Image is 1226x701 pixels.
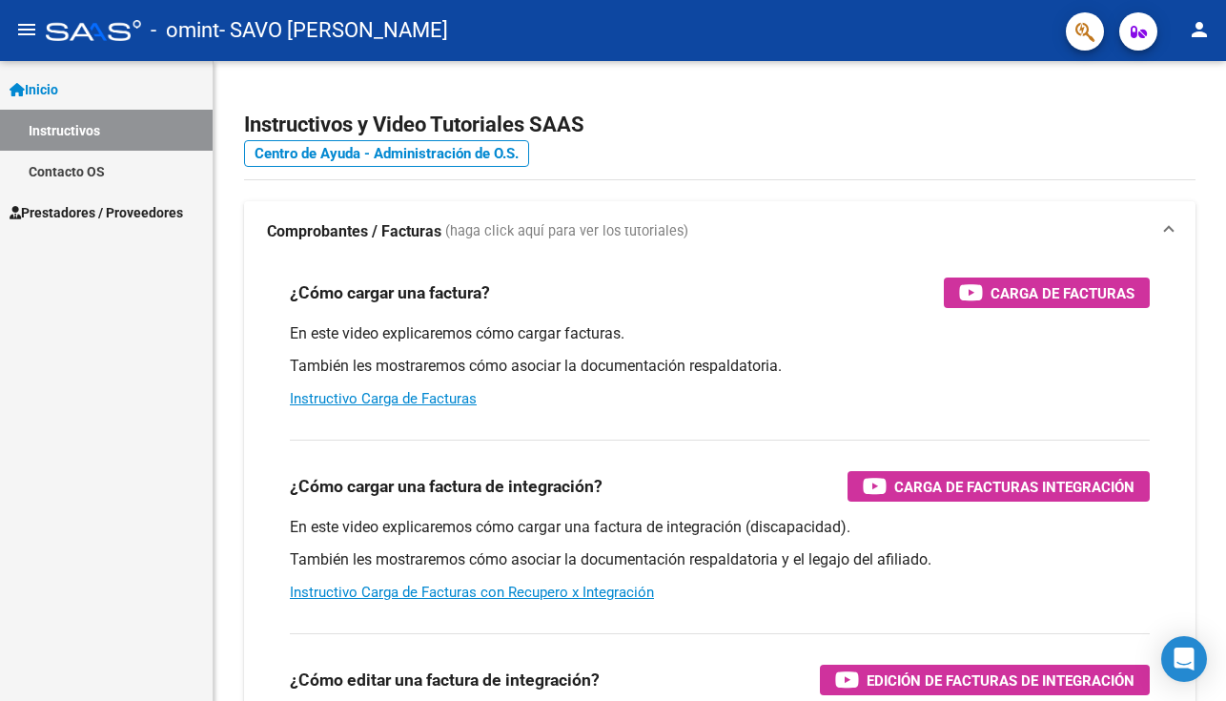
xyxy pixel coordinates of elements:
span: Inicio [10,79,58,100]
span: (haga click aquí para ver los tutoriales) [445,221,688,242]
span: Carga de Facturas Integración [894,475,1134,499]
h3: ¿Cómo cargar una factura de integración? [290,473,603,500]
mat-expansion-panel-header: Comprobantes / Facturas (haga click aquí para ver los tutoriales) [244,201,1195,262]
p: En este video explicaremos cómo cargar una factura de integración (discapacidad). [290,517,1150,538]
a: Instructivo Carga de Facturas [290,390,477,407]
button: Edición de Facturas de integración [820,665,1150,695]
strong: Comprobantes / Facturas [267,221,441,242]
p: En este video explicaremos cómo cargar facturas. [290,323,1150,344]
div: Open Intercom Messenger [1161,636,1207,682]
button: Carga de Facturas Integración [848,471,1150,502]
p: También les mostraremos cómo asociar la documentación respaldatoria y el legajo del afiliado. [290,549,1150,570]
span: Prestadores / Proveedores [10,202,183,223]
span: - omint [151,10,219,52]
a: Instructivo Carga de Facturas con Recupero x Integración [290,584,654,601]
mat-icon: menu [15,18,38,41]
p: También les mostraremos cómo asociar la documentación respaldatoria. [290,356,1150,377]
h3: ¿Cómo cargar una factura? [290,279,490,306]
h2: Instructivos y Video Tutoriales SAAS [244,107,1195,143]
mat-icon: person [1188,18,1211,41]
button: Carga de Facturas [944,278,1150,308]
h3: ¿Cómo editar una factura de integración? [290,667,600,693]
a: Centro de Ayuda - Administración de O.S. [244,140,529,167]
span: Edición de Facturas de integración [867,669,1134,692]
span: Carga de Facturas [991,281,1134,305]
span: - SAVO [PERSON_NAME] [219,10,448,52]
